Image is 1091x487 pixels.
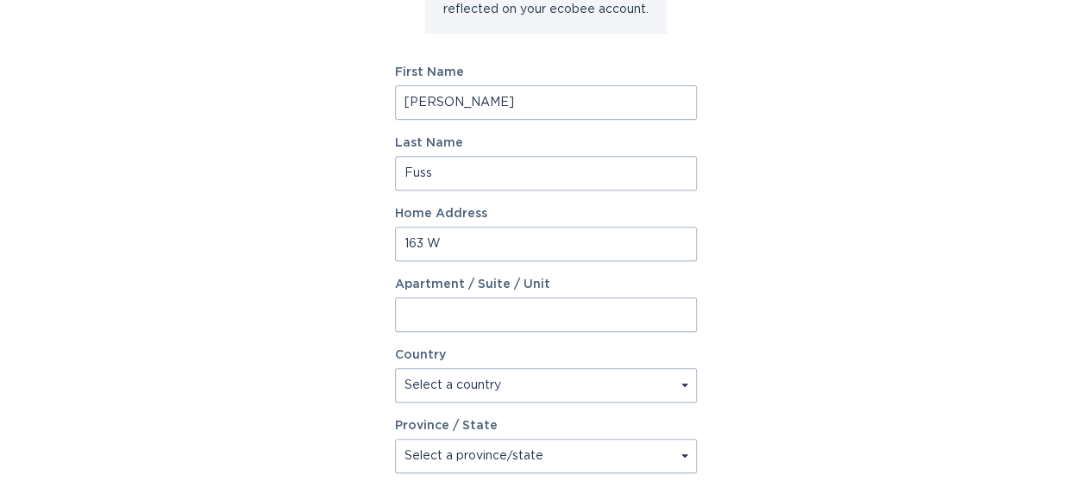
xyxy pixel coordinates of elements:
label: Province / State [395,420,498,432]
label: Apartment / Suite / Unit [395,278,697,290]
label: First Name [395,66,697,78]
label: Home Address [395,208,697,220]
label: Last Name [395,137,697,149]
label: Country [395,349,446,361]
